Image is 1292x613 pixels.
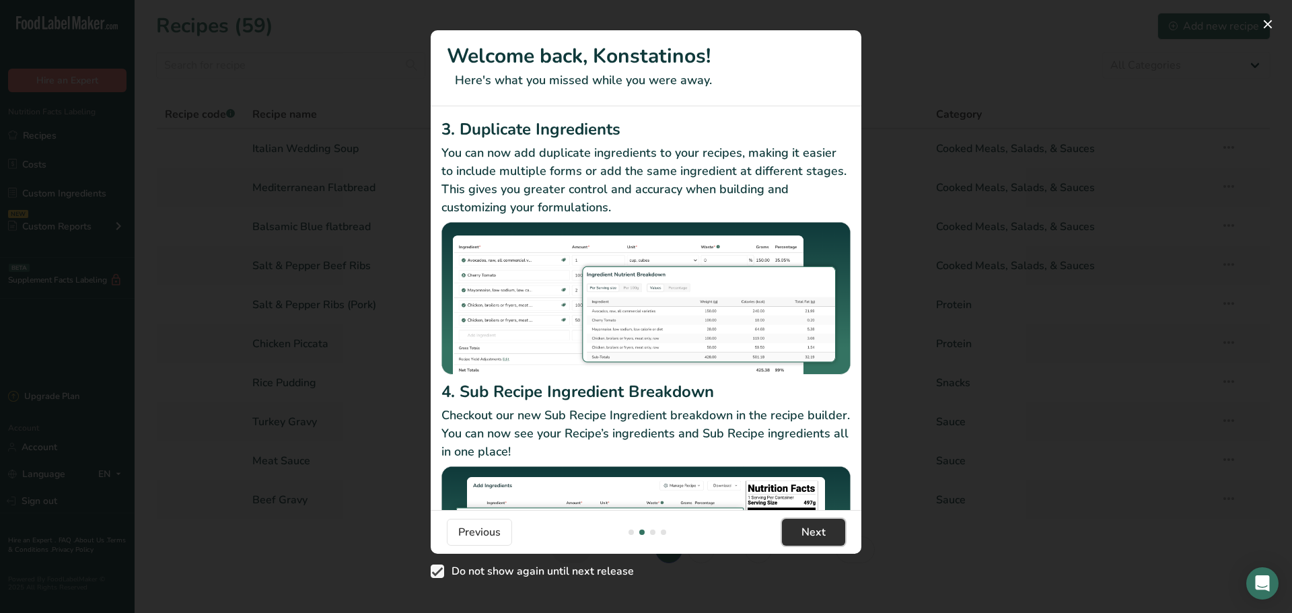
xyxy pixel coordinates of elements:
[1246,567,1279,600] div: Open Intercom Messenger
[441,380,851,404] h2: 4. Sub Recipe Ingredient Breakdown
[447,71,845,89] p: Here's what you missed while you were away.
[447,41,845,71] h1: Welcome back, Konstatinos!
[441,117,851,141] h2: 3. Duplicate Ingredients
[441,222,851,375] img: Duplicate Ingredients
[441,144,851,217] p: You can now add duplicate ingredients to your recipes, making it easier to include multiple forms...
[441,406,851,461] p: Checkout our new Sub Recipe Ingredient breakdown in the recipe builder. You can now see your Reci...
[458,524,501,540] span: Previous
[801,524,826,540] span: Next
[447,519,512,546] button: Previous
[444,565,634,578] span: Do not show again until next release
[782,519,845,546] button: Next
